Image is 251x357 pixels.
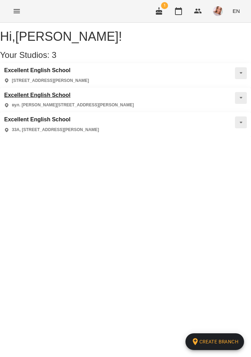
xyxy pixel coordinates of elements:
[8,3,25,20] button: Menu
[161,2,168,9] span: 1
[4,92,134,98] a: Excellent English School
[230,5,243,17] button: EN
[213,6,223,16] img: 2d479bed210e0de545f6ee74c0e7e972.jpg
[12,127,99,133] p: 33A, [STREET_ADDRESS][PERSON_NAME]
[12,102,134,108] p: вул. [PERSON_NAME][STREET_ADDRESS][PERSON_NAME]
[52,50,56,60] span: 3
[4,116,99,123] a: Excellent English School
[4,67,89,74] a: Excellent English School
[12,78,89,84] p: [STREET_ADDRESS][PERSON_NAME]
[233,7,240,15] span: EN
